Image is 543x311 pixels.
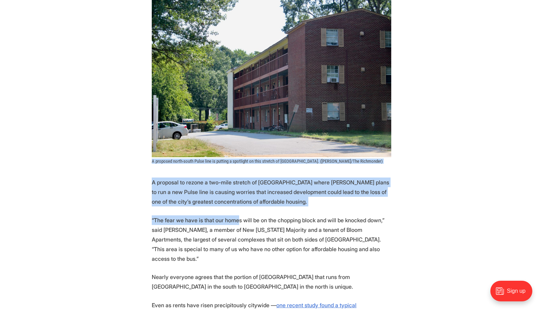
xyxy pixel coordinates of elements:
span: A proposed north-south Pulse line is putting a spotlight on this stretch of [GEOGRAPHIC_DATA]. ([... [152,159,383,164]
p: “The fear we have is that our homes will be on the chopping block and will be knocked down,” said... [152,215,391,264]
iframe: portal-trigger [485,277,543,311]
p: Nearly everyone agrees that the portion of [GEOGRAPHIC_DATA] that runs from [GEOGRAPHIC_DATA] in ... [152,272,391,291]
p: A proposal to rezone a two-mile stretch of [GEOGRAPHIC_DATA] where [PERSON_NAME] plans to run a n... [152,178,391,206]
